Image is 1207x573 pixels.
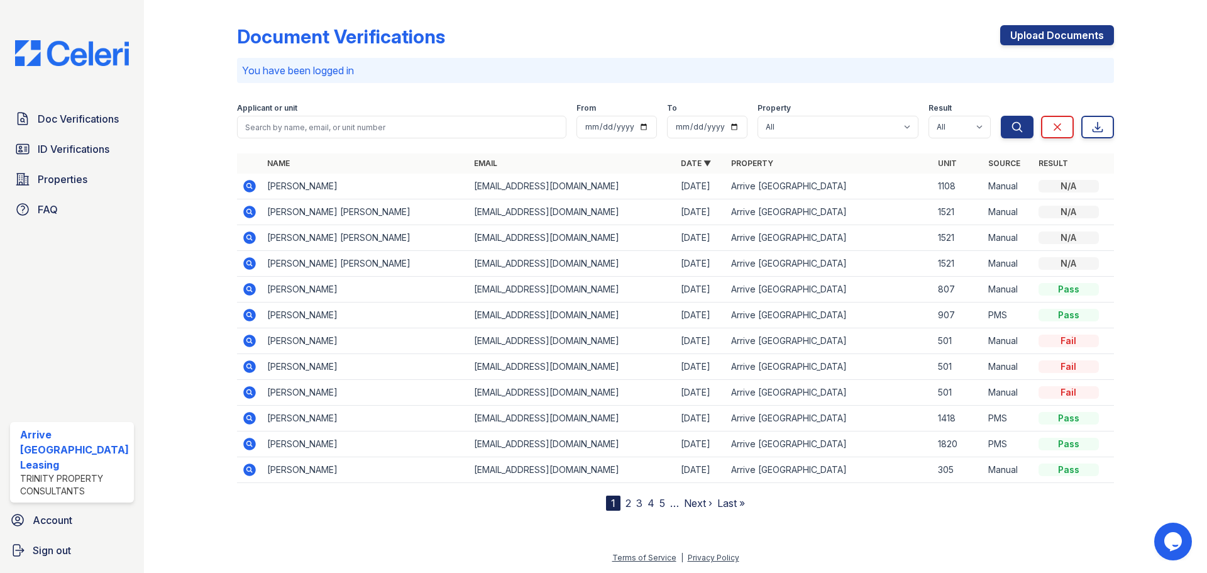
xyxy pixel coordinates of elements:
a: Property [731,159,773,168]
div: Document Verifications [237,25,445,48]
a: FAQ [10,197,134,222]
div: Pass [1039,283,1099,296]
td: [DATE] [676,457,726,483]
td: [EMAIL_ADDRESS][DOMAIN_NAME] [469,199,676,225]
td: [DATE] [676,354,726,380]
td: [PERSON_NAME] [262,406,469,431]
td: [EMAIL_ADDRESS][DOMAIN_NAME] [469,380,676,406]
td: [PERSON_NAME] [PERSON_NAME] [262,199,469,225]
label: Result [929,103,952,113]
a: Next › [684,497,712,509]
td: [EMAIL_ADDRESS][DOMAIN_NAME] [469,354,676,380]
td: [EMAIL_ADDRESS][DOMAIN_NAME] [469,277,676,303]
td: [PERSON_NAME] [262,457,469,483]
a: Account [5,508,139,533]
td: Arrive [GEOGRAPHIC_DATA] [726,174,933,199]
a: Last » [717,497,745,509]
td: [EMAIL_ADDRESS][DOMAIN_NAME] [469,457,676,483]
span: Doc Verifications [38,111,119,126]
div: Pass [1039,412,1099,425]
a: Result [1039,159,1068,168]
td: Manual [983,251,1033,277]
a: Email [474,159,497,168]
td: [PERSON_NAME] [PERSON_NAME] [262,225,469,251]
div: N/A [1039,231,1099,244]
span: Sign out [33,543,71,558]
p: You have been logged in [242,63,1109,78]
td: 1521 [933,199,983,225]
a: Doc Verifications [10,106,134,131]
td: Arrive [GEOGRAPHIC_DATA] [726,380,933,406]
div: Fail [1039,360,1099,373]
td: PMS [983,406,1033,431]
a: Privacy Policy [688,553,739,562]
td: [DATE] [676,199,726,225]
span: … [670,496,679,511]
td: Manual [983,225,1033,251]
td: Arrive [GEOGRAPHIC_DATA] [726,431,933,457]
td: 1108 [933,174,983,199]
td: [PERSON_NAME] [262,431,469,457]
td: Manual [983,199,1033,225]
td: [EMAIL_ADDRESS][DOMAIN_NAME] [469,303,676,328]
label: From [576,103,596,113]
div: | [681,553,683,562]
a: 2 [626,497,631,509]
a: Name [267,159,290,168]
td: Arrive [GEOGRAPHIC_DATA] [726,354,933,380]
td: Manual [983,457,1033,483]
td: 1521 [933,225,983,251]
td: [DATE] [676,174,726,199]
img: CE_Logo_Blue-a8612792a0a2168367f1c8372b55b34899dd931a85d93a1a3d3e32e68fde9ad4.png [5,40,139,66]
div: Pass [1039,464,1099,476]
a: Sign out [5,538,139,563]
td: [DATE] [676,251,726,277]
td: Arrive [GEOGRAPHIC_DATA] [726,303,933,328]
label: To [667,103,677,113]
td: Arrive [GEOGRAPHIC_DATA] [726,457,933,483]
a: Upload Documents [1000,25,1114,45]
td: 1521 [933,251,983,277]
td: [PERSON_NAME] [262,354,469,380]
td: Arrive [GEOGRAPHIC_DATA] [726,225,933,251]
td: [EMAIL_ADDRESS][DOMAIN_NAME] [469,431,676,457]
td: [EMAIL_ADDRESS][DOMAIN_NAME] [469,251,676,277]
div: N/A [1039,257,1099,270]
td: Manual [983,328,1033,354]
td: [PERSON_NAME] [262,277,469,303]
td: [DATE] [676,431,726,457]
label: Property [758,103,791,113]
td: Manual [983,354,1033,380]
div: Trinity Property Consultants [20,472,129,498]
a: Unit [938,159,957,168]
label: Applicant or unit [237,103,297,113]
td: [PERSON_NAME] [262,328,469,354]
a: Terms of Service [612,553,676,562]
iframe: chat widget [1154,523,1194,560]
td: 1820 [933,431,983,457]
td: 907 [933,303,983,328]
td: Manual [983,380,1033,406]
div: 1 [606,496,620,511]
input: Search by name, email, or unit number [237,116,566,138]
a: 3 [636,497,642,509]
td: 305 [933,457,983,483]
td: Manual [983,174,1033,199]
a: 4 [648,497,654,509]
td: [EMAIL_ADDRESS][DOMAIN_NAME] [469,406,676,431]
div: Pass [1039,438,1099,450]
td: Arrive [GEOGRAPHIC_DATA] [726,406,933,431]
td: Arrive [GEOGRAPHIC_DATA] [726,199,933,225]
span: FAQ [38,202,58,217]
td: PMS [983,431,1033,457]
td: [PERSON_NAME] [262,303,469,328]
span: Account [33,513,72,528]
td: [DATE] [676,406,726,431]
td: 501 [933,354,983,380]
td: [DATE] [676,380,726,406]
div: Fail [1039,386,1099,399]
a: Properties [10,167,134,192]
a: 5 [659,497,665,509]
td: 807 [933,277,983,303]
td: Manual [983,277,1033,303]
